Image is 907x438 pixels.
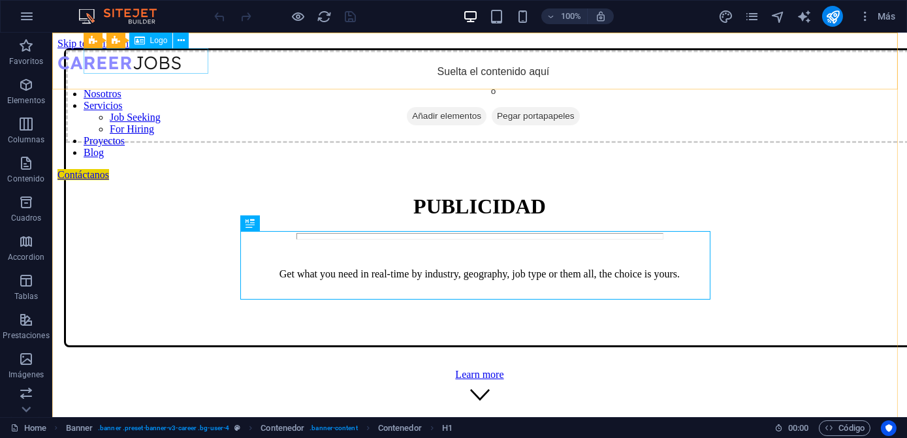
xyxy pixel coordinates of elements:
[825,9,840,24] i: Publicar
[98,420,229,436] span: . banner .preset-banner-v3-career .bg-user-4
[770,8,786,24] button: navigator
[7,174,44,184] p: Contenido
[797,423,799,433] span: :
[825,420,865,436] span: Código
[11,213,42,223] p: Cuadros
[378,420,422,436] span: Haz clic para seleccionar y doble clic para editar
[718,9,733,24] i: Diseño (Ctrl+Alt+Y)
[796,8,812,24] button: text_generator
[8,134,45,145] p: Columnas
[261,420,304,436] span: Haz clic para seleccionar y doble clic para editar
[595,10,607,22] i: Al redimensionar, ajustar el nivel de zoom automáticamente para ajustarse al dispositivo elegido.
[881,420,897,436] button: Usercentrics
[819,420,870,436] button: Código
[561,8,582,24] h6: 100%
[442,420,453,436] span: Haz clic para seleccionar y doble clic para editar
[9,56,43,67] p: Favoritos
[7,95,45,106] p: Elementos
[3,330,49,341] p: Prestaciones
[744,8,759,24] button: pages
[8,252,44,262] p: Accordion
[853,6,901,27] button: Más
[317,8,332,24] button: reload
[797,9,812,24] i: AI Writer
[310,420,357,436] span: . banner-content
[291,8,306,24] button: Haz clic para salir del modo de previsualización y seguir editando
[718,8,733,24] button: design
[744,9,759,24] i: Páginas (Ctrl+Alt+S)
[75,8,173,24] img: Editor Logo
[788,420,808,436] span: 00 00
[859,10,896,23] span: Más
[10,420,46,436] a: Haz clic para cancelar la selección y doble clic para abrir páginas
[234,424,240,431] i: Este elemento es un preajuste personalizable
[822,6,843,27] button: publish
[14,291,39,302] p: Tablas
[774,420,809,436] h6: Tiempo de la sesión
[66,420,93,436] span: Haz clic para seleccionar y doble clic para editar
[5,5,92,16] a: Skip to main content
[771,9,786,24] i: Navegador
[8,369,44,380] p: Imágenes
[541,8,588,24] button: 100%
[317,9,332,24] i: Volver a cargar página
[66,420,453,436] nav: breadcrumb
[150,37,168,44] span: Logo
